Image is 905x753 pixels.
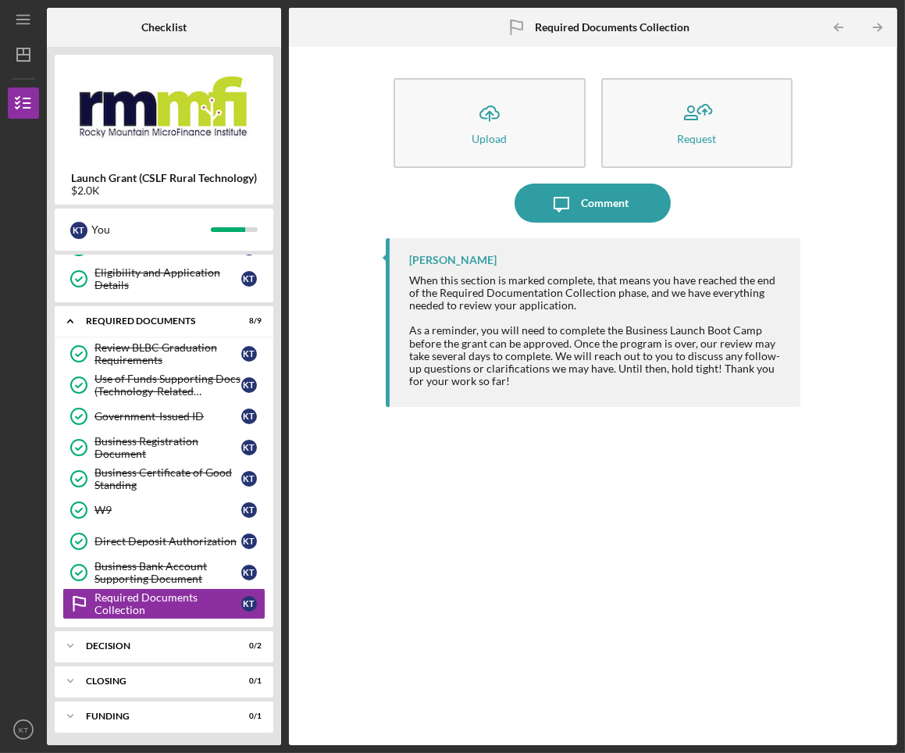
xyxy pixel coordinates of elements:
div: Review BLBC Graduation Requirements [94,341,241,366]
div: K T [241,471,257,487]
div: 0 / 1 [233,712,262,721]
div: Business Registration Document [94,435,241,460]
div: 0 / 1 [233,676,262,686]
a: Review BLBC Graduation RequirementsKT [62,338,265,369]
a: Use of Funds Supporting Docs (Technology-Related Expenses)KT [62,369,265,401]
a: Eligibility and Application DetailsKT [62,263,265,294]
div: W9 [94,504,241,516]
div: K T [70,222,87,239]
div: 0 / 2 [233,641,262,651]
a: Required Documents CollectionKT [62,588,265,619]
text: KT [19,726,28,734]
div: K T [241,346,257,362]
div: Closing [86,676,223,686]
div: Business Certificate of Good Standing [94,466,241,491]
div: K T [241,377,257,393]
div: Use of Funds Supporting Docs (Technology-Related Expenses) [94,373,241,398]
img: Product logo [55,62,273,156]
div: $2.0K [71,184,257,197]
div: 8 / 9 [233,316,262,326]
div: K T [241,534,257,549]
div: Business Bank Account Supporting Document [94,560,241,585]
a: W9KT [62,494,265,526]
a: Business Certificate of Good StandingKT [62,463,265,494]
div: Required Documents [86,316,223,326]
div: Direct Deposit Authorization [94,535,241,548]
div: K T [241,440,257,455]
div: When this section is marked complete, that means you have reached the end of the Required Documen... [409,274,785,312]
div: K T [241,409,257,424]
b: Required Documents Collection [536,21,690,34]
b: Checklist [141,21,187,34]
button: KT [8,714,39,745]
div: Government-Issued ID [94,410,241,423]
a: Direct Deposit AuthorizationKT [62,526,265,557]
a: Business Bank Account Supporting DocumentKT [62,557,265,588]
button: Comment [515,184,671,223]
div: Required Documents Collection [94,591,241,616]
a: Business Registration DocumentKT [62,432,265,463]
a: Government-Issued IDKT [62,401,265,432]
button: Upload [394,78,586,168]
div: Eligibility and Application Details [94,266,241,291]
b: Launch Grant (CSLF Rural Technology) [71,172,257,184]
div: Comment [581,184,629,223]
div: Funding [86,712,223,721]
div: You [91,216,211,243]
div: Decision [86,641,223,651]
div: K T [241,565,257,580]
div: K T [241,271,257,287]
button: Request [601,78,793,168]
div: K T [241,596,257,612]
div: Upload [472,133,507,145]
div: Request [677,133,716,145]
div: As a reminder, you will need to complete the Business Launch Boot Camp before the grant can be ap... [409,324,785,387]
div: K T [241,502,257,518]
div: [PERSON_NAME] [409,254,497,266]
